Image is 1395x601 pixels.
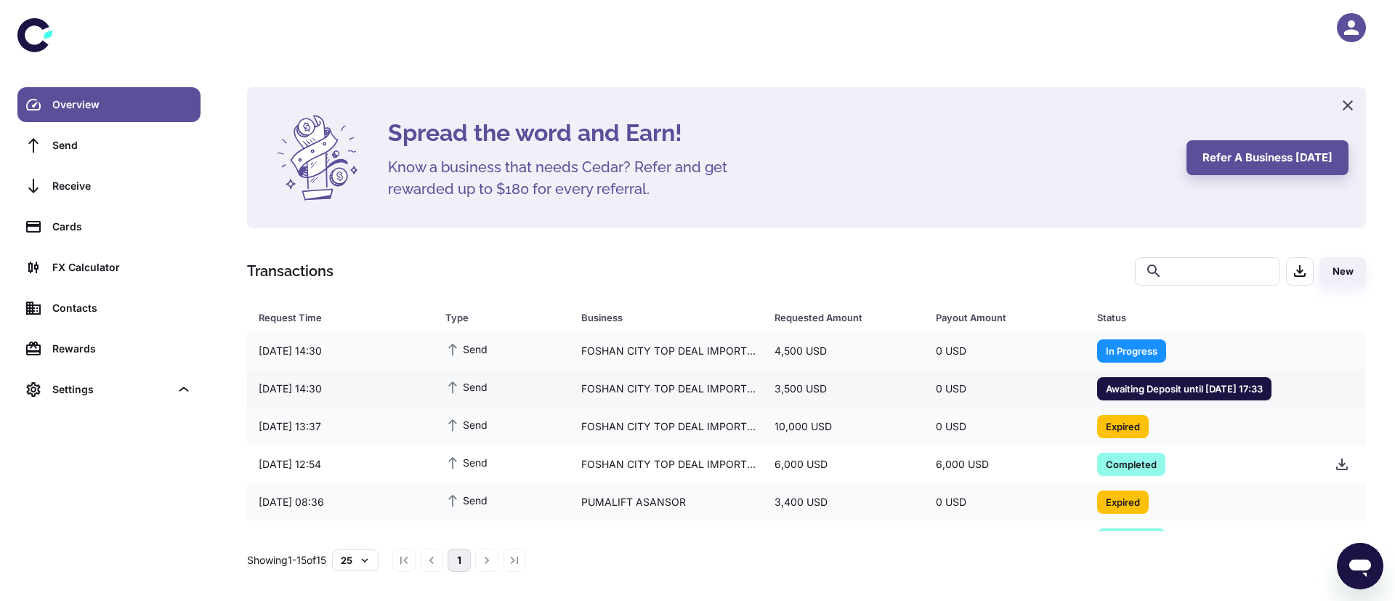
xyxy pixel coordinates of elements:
[1097,343,1166,358] span: In Progress
[52,137,192,153] div: Send
[924,413,1085,440] div: 0 USD
[332,549,379,571] button: 25
[924,526,1085,554] div: 7,000 USD
[247,413,434,440] div: [DATE] 13:37
[1319,257,1366,286] button: New
[388,116,1169,150] h4: Spread the word and Earn!
[775,307,899,328] div: Requested Amount
[247,260,333,282] h1: Transactions
[936,307,1080,328] span: Payout Amount
[445,530,488,546] span: Send
[570,451,763,478] div: FOSHAN CITY TOP DEAL IMPORT AND EXPORT CO., LTD
[52,341,192,357] div: Rewards
[17,331,201,366] a: Rewards
[247,337,434,365] div: [DATE] 14:30
[445,307,563,328] span: Type
[259,307,409,328] div: Request Time
[763,413,924,440] div: 10,000 USD
[17,169,201,203] a: Receive
[570,488,763,516] div: PUMALIFT ASANSOR
[570,375,763,403] div: FOSHAN CITY TOP DEAL IMPORT AND EXPORT CO., LTD
[17,372,201,407] div: Settings
[17,128,201,163] a: Send
[445,416,488,432] span: Send
[247,375,434,403] div: [DATE] 14:30
[17,250,201,285] a: FX Calculator
[445,341,488,357] span: Send
[924,375,1085,403] div: 0 USD
[52,178,192,194] div: Receive
[1097,456,1165,471] span: Completed
[1097,307,1287,328] div: Status
[763,375,924,403] div: 3,500 USD
[1097,494,1149,509] span: Expired
[247,451,434,478] div: [DATE] 12:54
[247,552,326,568] p: Showing 1-15 of 15
[936,307,1061,328] div: Payout Amount
[763,451,924,478] div: 6,000 USD
[763,526,924,554] div: 7,000 USD
[445,307,544,328] div: Type
[445,454,488,470] span: Send
[763,488,924,516] div: 3,400 USD
[17,209,201,244] a: Cards
[52,219,192,235] div: Cards
[763,337,924,365] div: 4,500 USD
[570,413,763,440] div: FOSHAN CITY TOP DEAL IMPORT AND EXPORT CO., LTD
[924,488,1085,516] div: 0 USD
[570,337,763,365] div: FOSHAN CITY TOP DEAL IMPORT AND EXPORT CO., LTD
[259,307,428,328] span: Request Time
[1186,140,1348,175] button: Refer a business [DATE]
[924,451,1085,478] div: 6,000 USD
[1337,543,1383,589] iframe: Button to launch messaging window
[1097,307,1306,328] span: Status
[924,337,1085,365] div: 0 USD
[390,549,528,572] nav: pagination navigation
[1097,419,1149,433] span: Expired
[448,549,471,572] button: page 1
[570,526,763,554] div: FOSHAN CITY TOP DEAL IMPORT AND EXPORT CO., LTD
[52,97,192,113] div: Overview
[52,382,170,398] div: Settings
[247,488,434,516] div: [DATE] 08:36
[17,87,201,122] a: Overview
[247,526,434,554] div: [DATE] 19:22
[445,379,488,395] span: Send
[1097,381,1271,395] span: Awaiting Deposit until [DATE] 17:33
[17,291,201,326] a: Contacts
[445,492,488,508] span: Send
[388,156,751,200] h5: Know a business that needs Cedar? Refer and get rewarded up to $180 for every referral.
[52,259,192,275] div: FX Calculator
[52,300,192,316] div: Contacts
[775,307,918,328] span: Requested Amount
